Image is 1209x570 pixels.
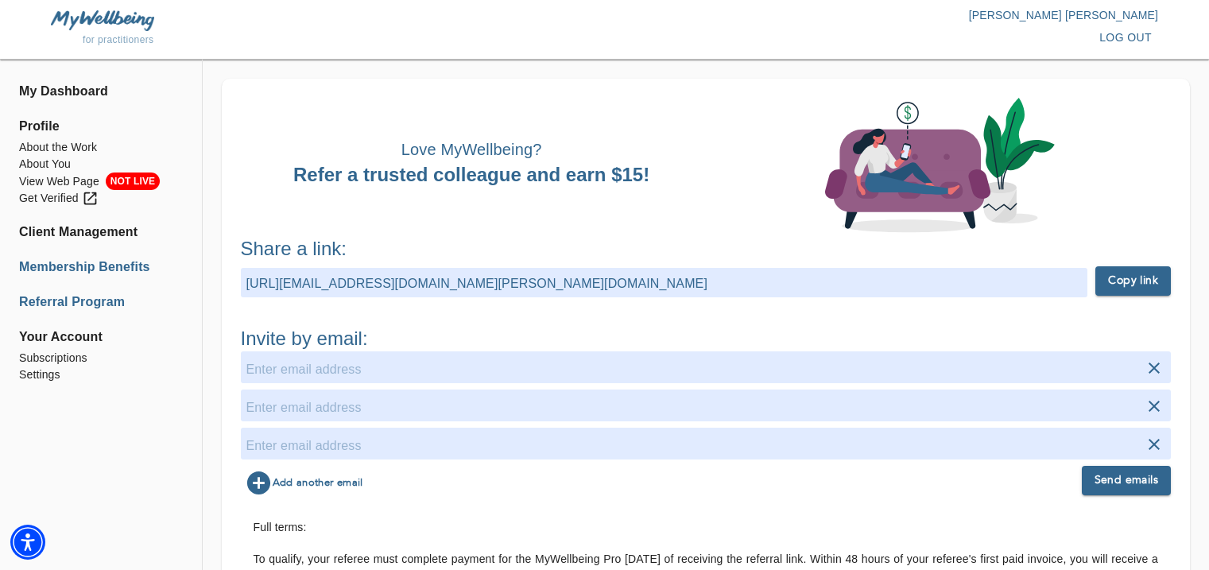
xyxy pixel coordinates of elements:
input: Enter email address [246,433,1165,459]
a: Membership Benefits [19,258,183,277]
div: Get Verified [19,190,99,207]
a: Settings [19,366,183,383]
p: [PERSON_NAME] [PERSON_NAME] [605,7,1159,23]
button: log out [1093,23,1158,52]
button: Add another email [241,466,367,500]
a: About You [19,156,183,173]
a: Get Verified [19,190,183,207]
strong: Add another email [273,474,363,492]
span: Profile [19,117,183,136]
div: Accessibility Menu [10,525,45,560]
span: NOT LIVE [106,173,160,190]
img: MyWellbeing [825,98,1055,233]
img: MyWellbeing [51,10,154,30]
button: Copy link [1095,266,1171,296]
li: View Web Page [19,173,183,190]
strong: Refer a trusted colleague and earn $15! [293,164,649,185]
a: View Web PageNOT LIVE [19,173,183,190]
input: Enter email address [246,395,1165,421]
span: Your Account [19,328,183,347]
h6: Love MyWellbeing? [241,137,703,162]
strong: Send emails [1095,471,1158,491]
h5: Share a link: [241,236,1171,262]
button: Send emails [1082,466,1171,495]
input: Enter email address [246,357,1165,382]
h5: Invite by email: [241,326,1171,351]
span: for practitioners [83,34,154,45]
strong: Copy link [1108,271,1158,291]
span: log out [1099,28,1152,48]
a: About the Work [19,139,183,156]
a: Referral Program [19,293,183,312]
a: Client Management [19,223,183,242]
a: Subscriptions [19,350,183,366]
a: My Dashboard [19,82,183,101]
